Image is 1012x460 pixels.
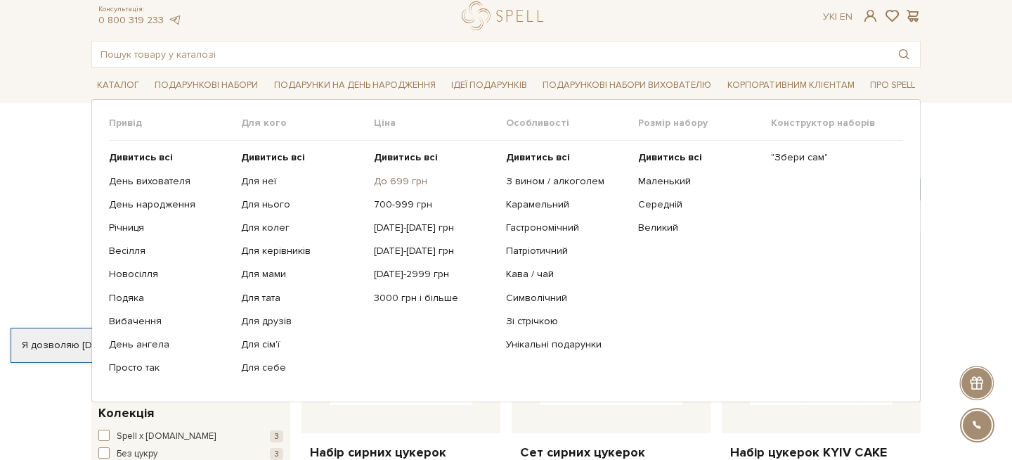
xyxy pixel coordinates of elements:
span: Колекція [98,404,154,423]
a: logo [462,1,550,30]
a: Дивитись всі [241,151,363,164]
span: Конструктор наборів [771,117,903,129]
a: Весілля [109,245,231,257]
div: Каталог [91,99,921,402]
a: Для себе [241,362,363,374]
a: telegram [167,14,181,26]
a: День ангела [109,338,231,351]
div: Я дозволяю [DOMAIN_NAME] використовувати [11,339,392,352]
a: Гастрономічний [506,222,628,234]
a: До 699 грн [374,175,495,188]
a: "Збери сам" [771,151,893,164]
a: [DATE]-[DATE] грн [374,245,495,257]
a: [DATE]-2999 грн [374,268,495,281]
a: Подяка [109,292,231,305]
a: Вибачення [109,315,231,328]
a: Ідеї подарунків [446,75,533,96]
a: Символічний [506,292,628,305]
span: Консультація: [98,5,181,14]
a: Для колег [241,222,363,234]
a: День вихователя [109,175,231,188]
a: Дивитись всі [374,151,495,164]
a: En [840,11,852,23]
b: Дивитись всі [374,151,438,163]
a: Для нього [241,198,363,211]
a: Для неї [241,175,363,188]
a: Корпоративним клієнтам [722,73,860,97]
span: Привід [109,117,241,129]
a: З вином / алкоголем [506,175,628,188]
a: Зі стрічкою [506,315,628,328]
a: Для друзів [241,315,363,328]
a: Дивитись всі [109,151,231,164]
b: Дивитись всі [506,151,570,163]
b: Дивитись всі [241,151,305,163]
a: День народження [109,198,231,211]
a: Середній [638,198,760,211]
span: Особливості [506,117,638,129]
span: | [835,11,837,23]
a: Подарункові набори вихователю [537,73,717,97]
a: Подарункові набори [149,75,264,96]
a: Патріотичний [506,245,628,257]
a: [DATE]-[DATE] грн [374,222,495,234]
a: Карамельний [506,198,628,211]
b: Дивитись всі [109,151,173,163]
a: 3000 грн і більше [374,292,495,305]
a: Для сім'ї [241,338,363,351]
a: Великий [638,222,760,234]
a: Каталог [91,75,145,96]
a: Річниця [109,222,231,234]
a: Дивитись всі [506,151,628,164]
input: Пошук товару у каталозі [92,41,888,67]
span: Spell x [DOMAIN_NAME] [117,430,216,444]
a: Маленький [638,175,760,188]
span: 3 [270,430,283,442]
a: Кава / чай [506,268,628,281]
a: Для мами [241,268,363,281]
a: 700-999 грн [374,198,495,211]
span: Для кого [241,117,373,129]
span: Ціна [374,117,506,129]
a: Новосілля [109,268,231,281]
span: Розмір набору [638,117,770,129]
a: Просто так [109,362,231,374]
span: 3 [270,448,283,460]
a: Про Spell [864,75,921,96]
button: Пошук товару у каталозі [888,41,920,67]
a: Для тата [241,292,363,305]
a: Для керівників [241,245,363,257]
a: 0 800 319 233 [98,14,164,26]
a: Подарунки на День народження [268,75,441,96]
a: Унікальні подарунки [506,338,628,351]
div: Ук [823,11,852,23]
b: Дивитись всі [638,151,702,163]
button: Spell x [DOMAIN_NAME] 3 [98,430,283,444]
a: Дивитись всі [638,151,760,164]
